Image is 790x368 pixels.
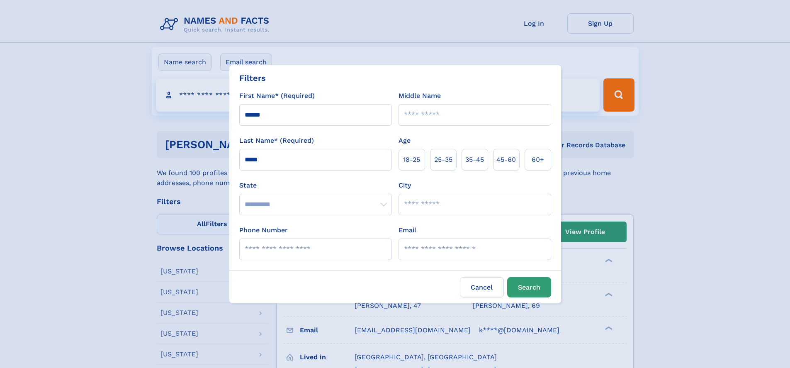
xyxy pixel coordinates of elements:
span: 25‑35 [434,155,452,165]
label: City [399,180,411,190]
span: 18‑25 [403,155,420,165]
label: Last Name* (Required) [239,136,314,146]
label: Cancel [460,277,504,297]
label: Middle Name [399,91,441,101]
span: 60+ [532,155,544,165]
button: Search [507,277,551,297]
div: Filters [239,72,266,84]
label: Age [399,136,411,146]
label: State [239,180,392,190]
label: Phone Number [239,225,288,235]
label: Email [399,225,416,235]
label: First Name* (Required) [239,91,315,101]
span: 45‑60 [496,155,516,165]
span: 35‑45 [465,155,484,165]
